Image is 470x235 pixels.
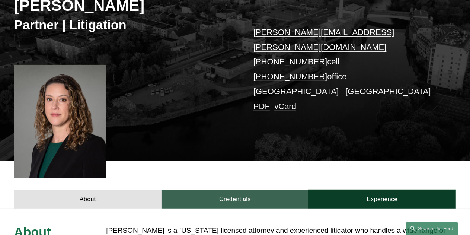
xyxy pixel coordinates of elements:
a: Experience [308,190,456,209]
a: PDF [253,102,270,111]
p: cell office [GEOGRAPHIC_DATA] | [GEOGRAPHIC_DATA] – [253,25,438,114]
h3: Partner | Litigation [14,17,235,33]
a: [PERSON_NAME][EMAIL_ADDRESS][PERSON_NAME][DOMAIN_NAME] [253,28,394,52]
a: Credentials [162,190,309,209]
a: [PHONE_NUMBER] [253,72,327,81]
a: [PHONE_NUMBER] [253,57,327,66]
a: About [14,190,162,209]
a: vCard [274,102,296,111]
a: Search this site [406,222,458,235]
